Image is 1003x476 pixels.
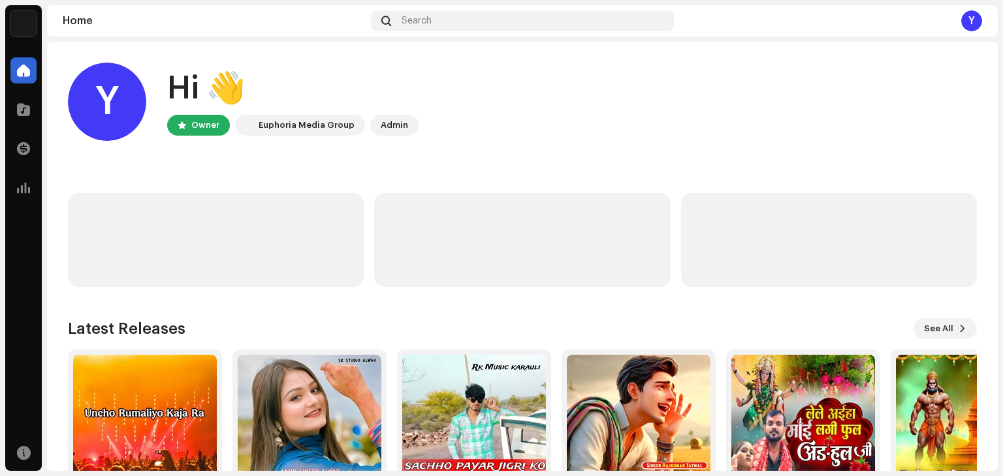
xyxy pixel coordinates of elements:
[259,117,355,133] div: Euphoria Media Group
[238,117,253,133] img: de0d2825-999c-4937-b35a-9adca56ee094
[381,117,408,133] div: Admin
[961,10,982,31] div: Y
[10,10,37,37] img: de0d2825-999c-4937-b35a-9adca56ee094
[924,316,953,342] span: See All
[167,68,419,110] div: Hi 👋
[191,117,219,133] div: Owner
[63,16,366,26] div: Home
[68,318,185,339] h3: Latest Releases
[68,63,146,141] div: Y
[402,16,432,26] span: Search
[914,318,977,339] button: See All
